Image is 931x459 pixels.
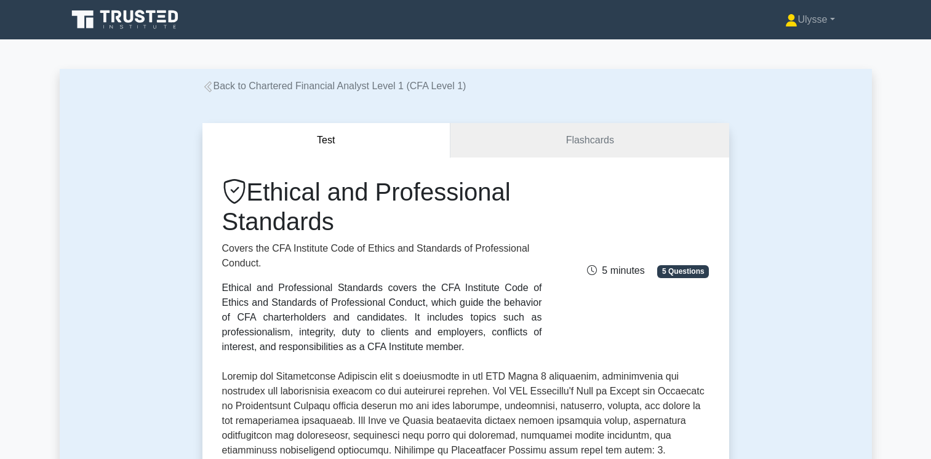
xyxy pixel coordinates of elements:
[756,7,864,32] a: Ulysse
[222,281,542,354] div: Ethical and Professional Standards covers the CFA Institute Code of Ethics and Standards of Profe...
[450,123,729,158] a: Flashcards
[202,81,466,91] a: Back to Chartered Financial Analyst Level 1 (CFA Level 1)
[587,265,644,276] span: 5 minutes
[202,123,451,158] button: Test
[657,265,709,277] span: 5 Questions
[222,241,542,271] p: Covers the CFA Institute Code of Ethics and Standards of Professional Conduct.
[222,177,542,236] h1: Ethical and Professional Standards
